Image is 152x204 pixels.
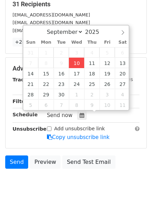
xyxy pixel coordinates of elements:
span: October 4, 2025 [115,89,130,100]
span: September 17, 2025 [69,68,84,79]
span: Thu [84,40,99,45]
h5: 31 Recipients [13,0,139,8]
span: Mon [38,40,54,45]
span: Fri [99,40,115,45]
span: Send now [47,112,73,118]
span: September 28, 2025 [23,89,39,100]
span: September 6, 2025 [115,47,130,58]
small: [EMAIL_ADDRESS][DOMAIN_NAME] [13,12,90,17]
span: Tue [54,40,69,45]
a: Send [5,155,28,169]
span: September 10, 2025 [69,58,84,68]
span: September 12, 2025 [99,58,115,68]
span: October 1, 2025 [69,89,84,100]
span: September 3, 2025 [69,47,84,58]
small: [EMAIL_ADDRESS][DOMAIN_NAME] [13,20,90,25]
span: September 11, 2025 [84,58,99,68]
span: September 1, 2025 [38,47,54,58]
span: October 5, 2025 [23,100,39,110]
span: September 2, 2025 [54,47,69,58]
small: [EMAIL_ADDRESS][DOMAIN_NAME] [13,28,90,33]
span: September 19, 2025 [99,68,115,79]
span: September 21, 2025 [23,79,39,89]
a: Copy unsubscribe link [47,134,110,140]
span: Wed [69,40,84,45]
span: September 4, 2025 [84,47,99,58]
span: September 15, 2025 [38,68,54,79]
a: +28 more [13,38,42,46]
span: September 16, 2025 [54,68,69,79]
span: September 20, 2025 [115,68,130,79]
span: October 10, 2025 [99,100,115,110]
span: October 2, 2025 [84,89,99,100]
span: October 11, 2025 [115,100,130,110]
span: October 3, 2025 [99,89,115,100]
span: August 31, 2025 [23,47,39,58]
span: September 25, 2025 [84,79,99,89]
span: Sat [115,40,130,45]
span: September 24, 2025 [69,79,84,89]
a: Send Test Email [62,155,115,169]
span: Sun [23,40,39,45]
strong: Schedule [13,112,38,117]
span: September 26, 2025 [99,79,115,89]
span: October 7, 2025 [54,100,69,110]
span: September 27, 2025 [115,79,130,89]
span: September 8, 2025 [38,58,54,68]
span: October 8, 2025 [69,100,84,110]
input: Year [83,29,108,35]
h5: Advanced [13,65,139,72]
span: September 18, 2025 [84,68,99,79]
iframe: Chat Widget [117,170,152,204]
span: September 22, 2025 [38,79,54,89]
span: September 29, 2025 [38,89,54,100]
span: September 9, 2025 [54,58,69,68]
span: September 13, 2025 [115,58,130,68]
span: September 23, 2025 [54,79,69,89]
a: Preview [30,155,61,169]
span: September 7, 2025 [23,58,39,68]
strong: Unsubscribe [13,126,47,132]
span: October 6, 2025 [38,100,54,110]
strong: Filters [13,99,30,104]
span: September 5, 2025 [99,47,115,58]
span: September 14, 2025 [23,68,39,79]
strong: Tracking [13,77,36,82]
span: October 9, 2025 [84,100,99,110]
span: September 30, 2025 [54,89,69,100]
label: Add unsubscribe link [54,125,105,132]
